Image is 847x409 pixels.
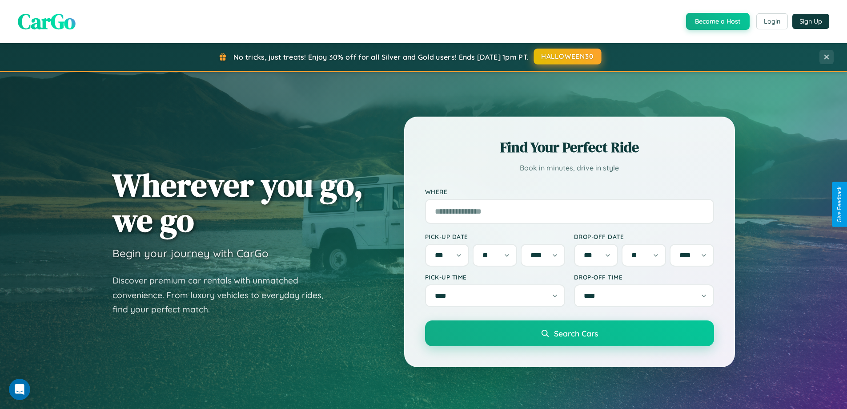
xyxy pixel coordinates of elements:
[425,320,714,346] button: Search Cars
[686,13,750,30] button: Become a Host
[233,53,529,61] span: No tricks, just treats! Enjoy 30% off for all Silver and Gold users! Ends [DATE] 1pm PT.
[425,233,565,240] label: Pick-up Date
[425,162,714,174] p: Book in minutes, drive in style
[112,167,363,238] h1: Wherever you go, we go
[112,247,269,260] h3: Begin your journey with CarGo
[112,273,335,317] p: Discover premium car rentals with unmatched convenience. From luxury vehicles to everyday rides, ...
[18,7,76,36] span: CarGo
[554,328,598,338] span: Search Cars
[574,233,714,240] label: Drop-off Date
[756,13,788,29] button: Login
[425,138,714,157] h2: Find Your Perfect Ride
[534,49,602,65] button: HALLOWEEN30
[9,379,30,400] iframe: Intercom live chat
[792,14,829,29] button: Sign Up
[425,188,714,195] label: Where
[574,273,714,281] label: Drop-off Time
[836,186,843,223] div: Give Feedback
[425,273,565,281] label: Pick-up Time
